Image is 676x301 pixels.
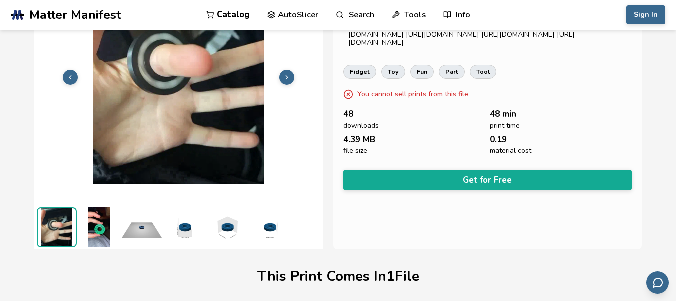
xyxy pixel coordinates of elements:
a: fun [410,65,434,79]
a: part [439,65,465,79]
a: fidget [343,65,376,79]
div: These print in place bearings take 23 minutes and can be printed to understand the engineering an... [348,15,627,47]
button: Sign In [626,5,665,24]
span: downloads [343,122,379,130]
a: toy [381,65,405,79]
h1: This Print Comes In 1 File [257,269,419,284]
img: 1_3D_Dimensions [164,207,204,247]
button: Send feedback via email [646,271,669,294]
img: 1_3D_Dimensions [207,207,247,247]
a: tool [470,65,496,79]
button: Get for Free [343,170,632,190]
span: 0.19 [490,135,507,144]
span: 48 min [490,109,516,119]
p: You cannot sell prints from this file [357,89,468,99]
span: 4.39 MB [343,135,375,144]
span: Matter Manifest [29,8,121,22]
span: print time [490,122,520,130]
img: 1_3D_Dimensions [249,207,289,247]
img: 1_Print_Preview [122,207,162,247]
span: 48 [343,109,353,119]
span: material cost [490,147,531,155]
span: file size [343,147,367,155]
